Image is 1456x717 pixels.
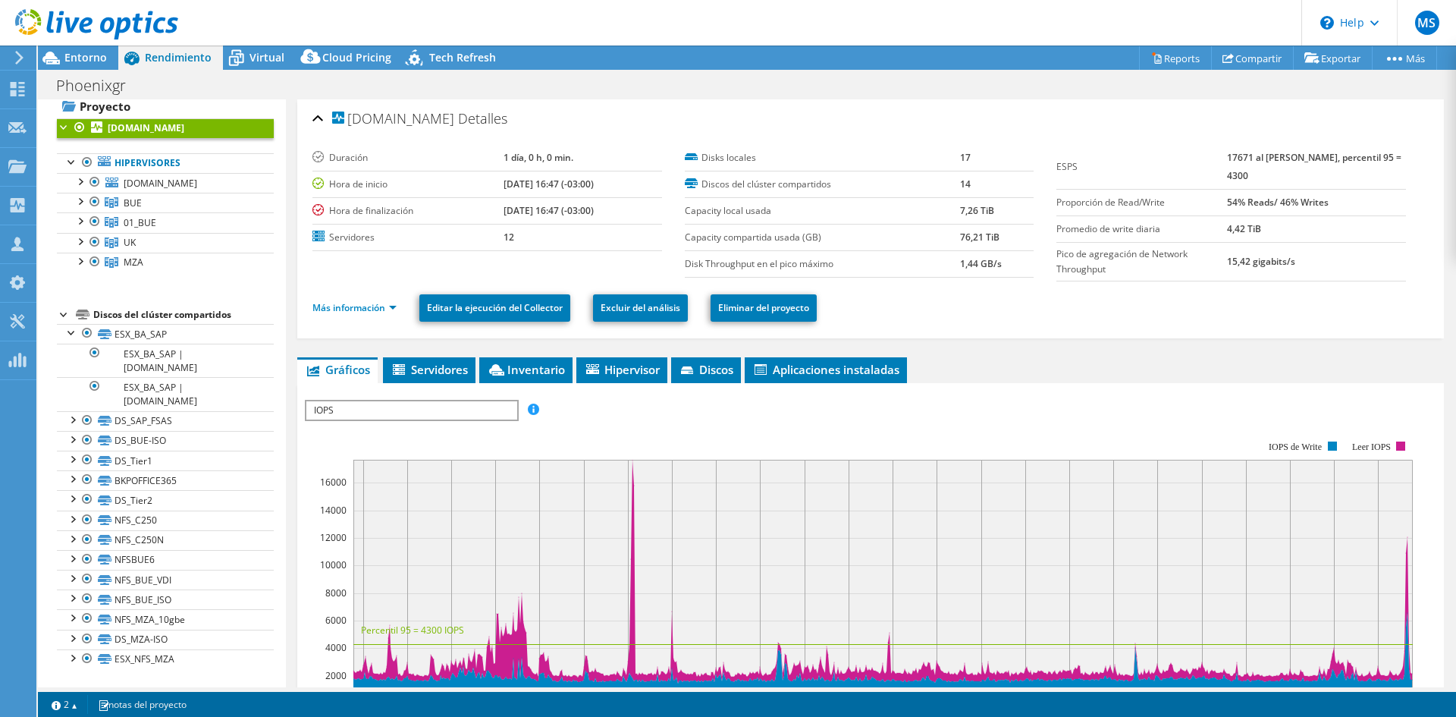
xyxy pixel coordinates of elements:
b: 1,44 GB/s [960,257,1002,270]
span: IOPS [306,401,516,420]
a: Reports [1139,46,1212,70]
span: [DOMAIN_NAME] [124,177,197,190]
text: Percentil 95 = 4300 IOPS [361,624,464,637]
label: Hora de finalización [312,203,503,219]
span: Rendimiento [145,50,212,64]
a: ESX_BA_SAP | [DOMAIN_NAME] [57,344,274,377]
span: Aplicaciones instaladas [752,362,899,377]
label: Servidores [312,230,503,245]
span: Inventario [487,362,565,377]
b: 1 día, 0 h, 0 min. [504,151,573,164]
b: 17671 al [PERSON_NAME], percentil 95 = 4300 [1227,151,1401,182]
b: 17 [960,151,971,164]
b: [DATE] 16:47 (-03:00) [504,204,594,217]
text: IOPS de Write [1269,442,1322,452]
b: [DOMAIN_NAME] [108,121,184,134]
text: 4000 [325,641,347,654]
span: Servidores [391,362,468,377]
a: DS_BUE-ISO [57,431,274,451]
a: 01_BUE [57,212,274,232]
span: Entorno [64,50,107,64]
svg: \n [1320,16,1334,30]
a: Compartir [1211,46,1294,70]
text: 8000 [325,586,347,599]
a: NFS_BUE_VDI [57,570,274,590]
a: NFS_BUE_ISO [57,590,274,609]
text: Leer IOPS [1352,442,1391,452]
label: Proporción de Read/Write [1056,195,1226,210]
label: Disks locales [685,150,960,165]
span: MZA [124,256,143,269]
label: Pico de agregación de Network Throughput [1056,247,1226,277]
label: ESPS [1056,159,1226,175]
a: NFS_MZA_10gbe [57,609,274,629]
a: Excluir del análisis [593,294,688,322]
b: [DATE] 16:47 (-03:00) [504,178,594,190]
b: 4,42 TiB [1227,222,1261,235]
a: Eliminar del proyecto [711,294,817,322]
a: [DOMAIN_NAME] [57,173,274,193]
label: Disk Throughput en el pico máximo [685,256,960,272]
b: 15,42 gigabits/s [1227,255,1295,268]
text: 6000 [325,614,347,627]
span: Detalles [458,109,507,127]
a: DS_Tier2 [57,490,274,510]
a: Proyecto [57,94,274,118]
a: DS_SAP_FSAS [57,411,274,431]
div: Discos del clúster compartidos [93,306,274,324]
span: UK [124,236,136,249]
text: 12000 [320,531,347,544]
a: MZA [57,253,274,272]
a: ESX_BA_SAP [57,324,274,344]
label: Capacity local usada [685,203,960,219]
span: BUE [124,197,142,209]
b: 76,21 TiB [960,231,999,244]
span: Cloud Pricing [322,50,391,64]
a: Hipervisores [57,153,274,173]
a: Más información [312,301,397,314]
h1: Phoenixgr [49,77,149,94]
label: Capacity compartida usada (GB) [685,230,960,245]
text: 14000 [320,504,347,517]
span: Virtual [249,50,284,64]
a: ESX_NFS_MZA [57,649,274,669]
b: 14 [960,178,971,190]
span: MS [1415,11,1439,35]
label: Duración [312,150,503,165]
a: BUE [57,193,274,212]
a: NFS_C250 [57,511,274,530]
span: Tech Refresh [429,50,496,64]
a: notas del proyecto [87,695,197,714]
b: 7,26 TiB [960,204,994,217]
a: Editar la ejecución del Collector [419,294,570,322]
label: Discos del clúster compartidos [685,177,960,192]
text: 2000 [325,669,347,682]
a: 2 [41,695,88,714]
span: Gráficos [305,362,370,377]
b: 54% Reads/ 46% Writes [1227,196,1329,209]
a: DS_Tier1 [57,451,274,470]
span: Discos [679,362,733,377]
span: [DOMAIN_NAME] [332,112,454,127]
a: DS_MZA-ISO [57,630,274,649]
label: Promedio de write diaria [1056,222,1226,237]
text: 10000 [320,558,347,571]
a: BKPOFFICE365 [57,470,274,490]
a: Exportar [1293,46,1373,70]
a: [DOMAIN_NAME] [57,118,274,138]
a: Más [1372,46,1437,70]
a: ESX_BA_SAP | [DOMAIN_NAME] [57,377,274,410]
label: Hora de inicio [312,177,503,192]
span: 01_BUE [124,216,156,229]
b: 12 [504,231,514,244]
a: UK [57,233,274,253]
a: NFS_C250N [57,530,274,550]
span: Hipervisor [584,362,660,377]
text: 16000 [320,476,347,489]
a: NFSBUE6 [57,550,274,570]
